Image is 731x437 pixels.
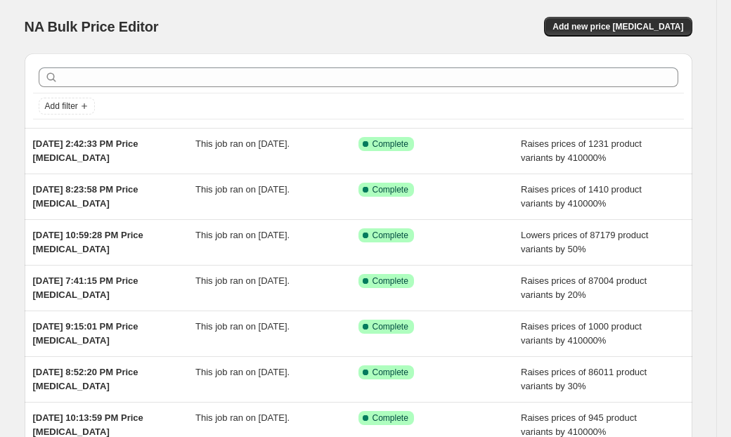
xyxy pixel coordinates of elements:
span: Lowers prices of 87179 product variants by 50% [521,230,648,254]
span: This job ran on [DATE]. [195,230,290,240]
span: [DATE] 10:13:59 PM Price [MEDICAL_DATA] [33,412,143,437]
span: Complete [373,412,408,424]
span: NA Bulk Price Editor [25,19,159,34]
span: Complete [373,367,408,378]
span: Add filter [45,100,78,112]
span: Complete [373,230,408,241]
span: This job ran on [DATE]. [195,412,290,423]
span: [DATE] 8:23:58 PM Price [MEDICAL_DATA] [33,184,138,209]
span: Add new price [MEDICAL_DATA] [552,21,683,32]
button: Add filter [39,98,95,115]
span: [DATE] 8:52:20 PM Price [MEDICAL_DATA] [33,367,138,391]
span: Complete [373,275,408,287]
span: This job ran on [DATE]. [195,275,290,286]
span: [DATE] 9:15:01 PM Price [MEDICAL_DATA] [33,321,138,346]
span: [DATE] 10:59:28 PM Price [MEDICAL_DATA] [33,230,143,254]
span: Raises prices of 1231 product variants by 410000% [521,138,642,163]
span: Raises prices of 86011 product variants by 30% [521,367,647,391]
span: Raises prices of 945 product variants by 410000% [521,412,637,437]
span: Complete [373,184,408,195]
span: Raises prices of 1000 product variants by 410000% [521,321,642,346]
span: Complete [373,138,408,150]
span: [DATE] 7:41:15 PM Price [MEDICAL_DATA] [33,275,138,300]
span: Raises prices of 87004 product variants by 20% [521,275,647,300]
span: Raises prices of 1410 product variants by 410000% [521,184,642,209]
span: This job ran on [DATE]. [195,367,290,377]
button: Add new price [MEDICAL_DATA] [544,17,692,37]
span: Complete [373,321,408,332]
span: This job ran on [DATE]. [195,138,290,149]
span: This job ran on [DATE]. [195,321,290,332]
span: [DATE] 2:42:33 PM Price [MEDICAL_DATA] [33,138,138,163]
span: This job ran on [DATE]. [195,184,290,195]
